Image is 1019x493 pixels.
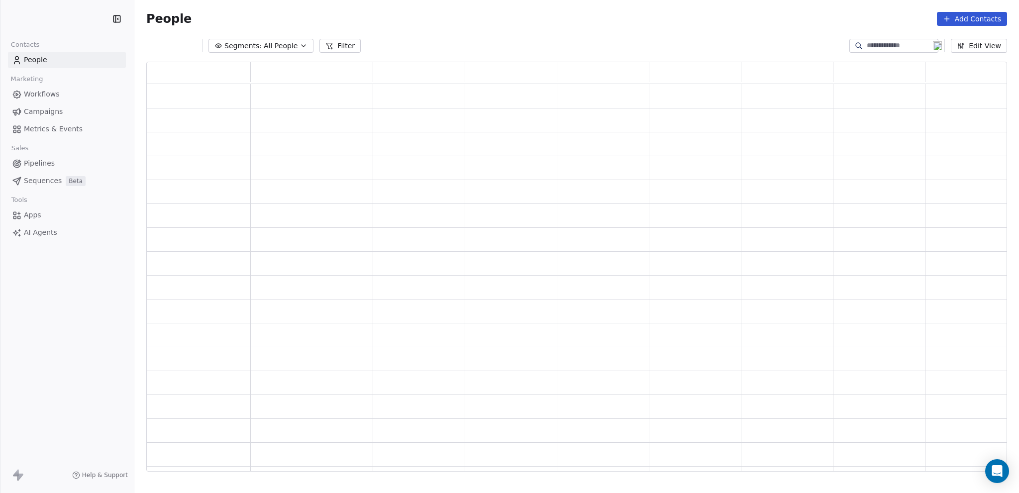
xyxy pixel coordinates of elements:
[8,155,126,172] a: Pipelines
[82,471,128,479] span: Help & Support
[6,37,44,52] span: Contacts
[7,141,33,156] span: Sales
[7,193,31,207] span: Tools
[8,103,126,120] a: Campaigns
[24,227,57,238] span: AI Agents
[6,72,47,87] span: Marketing
[8,173,126,189] a: SequencesBeta
[8,224,126,241] a: AI Agents
[24,55,47,65] span: People
[66,176,86,186] span: Beta
[8,86,126,102] a: Workflows
[147,84,1018,472] div: grid
[146,11,192,26] span: People
[985,459,1009,483] div: Open Intercom Messenger
[24,124,83,134] span: Metrics & Events
[264,41,298,51] span: All People
[24,158,55,169] span: Pipelines
[8,52,126,68] a: People
[72,471,128,479] a: Help & Support
[24,176,62,186] span: Sequences
[24,106,63,117] span: Campaigns
[319,39,361,53] button: Filter
[24,210,41,220] span: Apps
[224,41,262,51] span: Segments:
[8,207,126,223] a: Apps
[24,89,60,99] span: Workflows
[8,121,126,137] a: Metrics & Events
